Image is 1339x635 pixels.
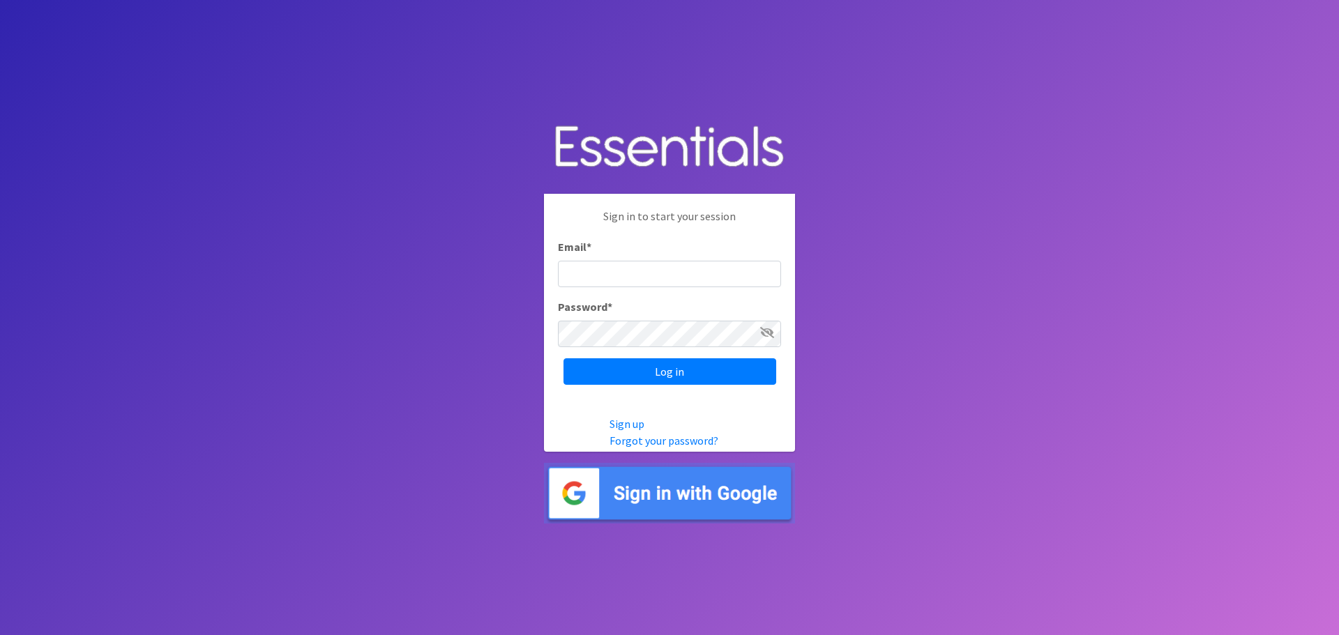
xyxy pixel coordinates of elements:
[558,298,612,315] label: Password
[587,240,591,254] abbr: required
[558,208,781,238] p: Sign in to start your session
[607,300,612,314] abbr: required
[544,112,795,183] img: Human Essentials
[563,358,776,385] input: Log in
[558,238,591,255] label: Email
[610,417,644,431] a: Sign up
[544,463,795,523] img: Sign in with Google
[610,434,718,447] a: Forgot your password?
